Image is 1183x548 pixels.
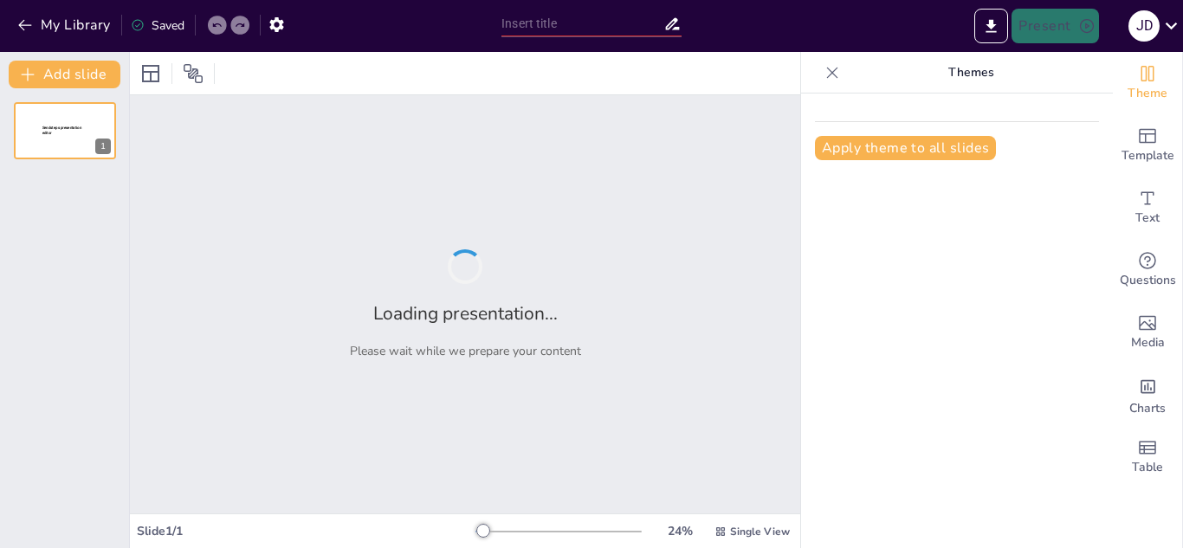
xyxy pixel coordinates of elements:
[1128,10,1160,42] div: J D
[1128,9,1160,43] button: J D
[1129,399,1166,418] span: Charts
[131,17,184,34] div: Saved
[373,301,558,326] h2: Loading presentation...
[846,52,1096,93] p: Themes
[1122,146,1174,165] span: Template
[1120,271,1176,290] span: Questions
[95,139,111,154] div: 1
[1128,84,1167,103] span: Theme
[42,126,81,135] span: Sendsteps presentation editor
[1113,364,1182,426] div: Add charts and graphs
[1113,301,1182,364] div: Add images, graphics, shapes or video
[1113,239,1182,301] div: Get real-time input from your audience
[659,523,701,539] div: 24 %
[1113,52,1182,114] div: Change the overall theme
[974,9,1008,43] button: Export to PowerPoint
[1135,209,1160,228] span: Text
[730,525,790,538] span: Single View
[183,63,204,84] span: Position
[1113,426,1182,488] div: Add a table
[350,343,581,359] p: Please wait while we prepare your content
[9,61,120,88] button: Add slide
[1132,458,1163,477] span: Table
[815,136,996,160] button: Apply theme to all slides
[1113,177,1182,239] div: Add text boxes
[501,11,663,36] input: Insert title
[1012,9,1098,43] button: Present
[14,102,116,159] div: 1
[13,11,118,39] button: My Library
[1131,333,1165,352] span: Media
[137,60,165,87] div: Layout
[1113,114,1182,177] div: Add ready made slides
[137,523,475,539] div: Slide 1 / 1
